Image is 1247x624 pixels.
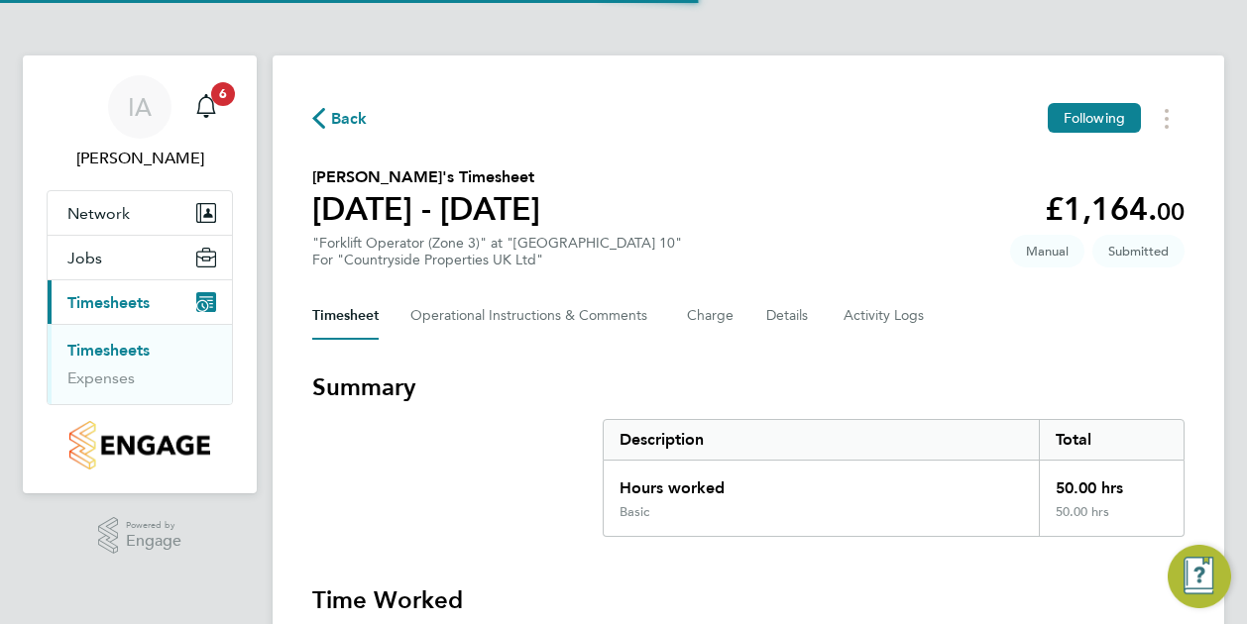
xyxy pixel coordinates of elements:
[1048,103,1141,133] button: Following
[1045,190,1185,228] app-decimal: £1,164.
[687,292,735,340] button: Charge
[67,249,102,267] span: Jobs
[47,75,233,170] a: IA[PERSON_NAME]
[128,94,152,120] span: IA
[1149,103,1185,134] button: Timesheets Menu
[312,371,1185,403] h3: Summary
[1039,420,1184,460] div: Total
[186,75,226,139] a: 6
[67,341,150,360] a: Timesheets
[603,419,1185,537] div: Summary
[1168,545,1231,608] button: Engage Resource Center
[23,55,257,493] nav: Main navigation
[604,420,1039,460] div: Description
[126,517,181,534] span: Powered by
[48,236,232,279] button: Jobs
[1039,504,1184,536] div: 50.00 hrs
[1064,109,1125,127] span: Following
[67,204,130,223] span: Network
[620,504,649,520] div: Basic
[766,292,812,340] button: Details
[312,252,682,268] div: For "Countryside Properties UK Ltd"
[48,324,232,404] div: Timesheets
[331,107,368,131] span: Back
[1092,235,1185,267] span: This timesheet is Submitted.
[47,147,233,170] span: Iulian Ardeleanu
[604,461,1039,504] div: Hours worked
[126,533,181,550] span: Engage
[312,165,540,189] h2: [PERSON_NAME]'s Timesheet
[1039,461,1184,504] div: 50.00 hrs
[67,368,135,387] a: Expenses
[410,292,655,340] button: Operational Instructions & Comments
[312,106,368,131] button: Back
[98,517,182,555] a: Powered byEngage
[312,235,682,268] div: "Forklift Operator (Zone 3)" at "[GEOGRAPHIC_DATA] 10"
[844,292,927,340] button: Activity Logs
[48,280,232,324] button: Timesheets
[312,292,379,340] button: Timesheet
[47,421,233,469] a: Go to home page
[48,191,232,235] button: Network
[67,293,150,312] span: Timesheets
[312,584,1185,616] h3: Time Worked
[1010,235,1084,267] span: This timesheet was manually created.
[1157,197,1185,226] span: 00
[211,82,235,106] span: 6
[312,189,540,229] h1: [DATE] - [DATE]
[69,421,209,469] img: countryside-properties-logo-retina.png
